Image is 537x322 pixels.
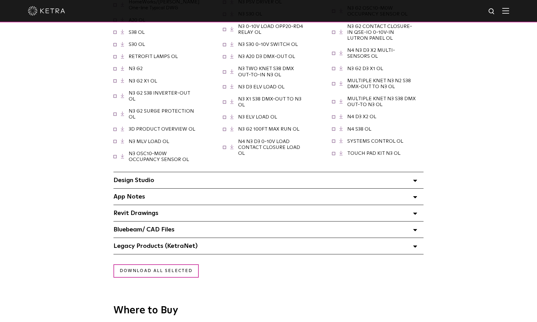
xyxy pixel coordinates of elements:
a: N4 N3 D3 0-10V LOAD CONTACT CLOSURE LOAD OL [238,139,300,156]
a: N3 TWO KNET S38 DMX OUT-TO-IN N3 OL [238,66,294,77]
span: Revit Drawings [113,210,158,216]
a: N4 S38 OL [347,127,371,132]
a: A20 OL [129,18,145,23]
a: N4 D3 X2 OL [347,114,376,119]
a: N3 A20 D3 DMX-OUT OL [238,54,295,59]
a: N3 S30 0-10V SWITCH OL [238,42,298,47]
span: Design Studio [113,177,154,183]
h3: Where to Buy [113,306,424,315]
a: S38 OL [129,30,145,35]
a: N3 G2 100FT MAX RUN OL [238,127,300,132]
a: N3 D3 ELV LOAD OL [238,84,285,89]
a: N3 G2 D3 X1 OL [347,66,383,71]
img: ketra-logo-2019-white [28,6,65,16]
a: N3 X1 S38 DMX-OUT TO N3 OL [238,96,301,107]
a: TOUCH PAD KIT N3 OL [347,151,401,156]
a: N3 G2 [129,66,143,71]
a: MULTIPLE KNET N3 N2 S38 DMX-OUT TO N3 OL [347,78,411,89]
img: search icon [488,8,496,16]
a: N3 ELV LOAD OL [238,114,277,119]
a: N3 MLV LOAD OL [129,139,169,144]
a: MULTIPLE KNET N3 S38 DMX OUT-TO N3 OL [347,96,416,107]
a: S30 OL [129,42,145,47]
a: N3 OSC10-M0W OCCUPANCY SENSOR OL [129,151,189,162]
a: N4 N3 D3 X2 MULTI-SENSORS OL [347,48,395,59]
a: Download all selected [113,264,199,278]
a: SYSTEMS CONTROL OL [347,139,403,144]
a: N3 0-10V LOAD OPP20-RD4 RELAY OL [238,24,303,35]
a: N3 G2 X1 OL [129,78,157,83]
a: N3 G2 SURGE PROTECTION OL [129,109,194,119]
span: Bluebeam/ CAD Files [113,226,175,233]
img: Hamburger%20Nav.svg [502,8,509,14]
a: RETROFIT LAMPS OL [129,54,178,59]
a: N3 G2 CONTACT CLOSURE-IN QSE-IO 0-10V-IN LUTRON PANEL OL [347,24,412,41]
span: Legacy Products (KetraNet) [113,243,197,249]
a: 3D PRODUCT OVERVIEW OL [129,127,195,132]
a: N3 G2 S38 INVERTER-OUT OL [129,91,190,101]
span: App Notes [113,194,145,200]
